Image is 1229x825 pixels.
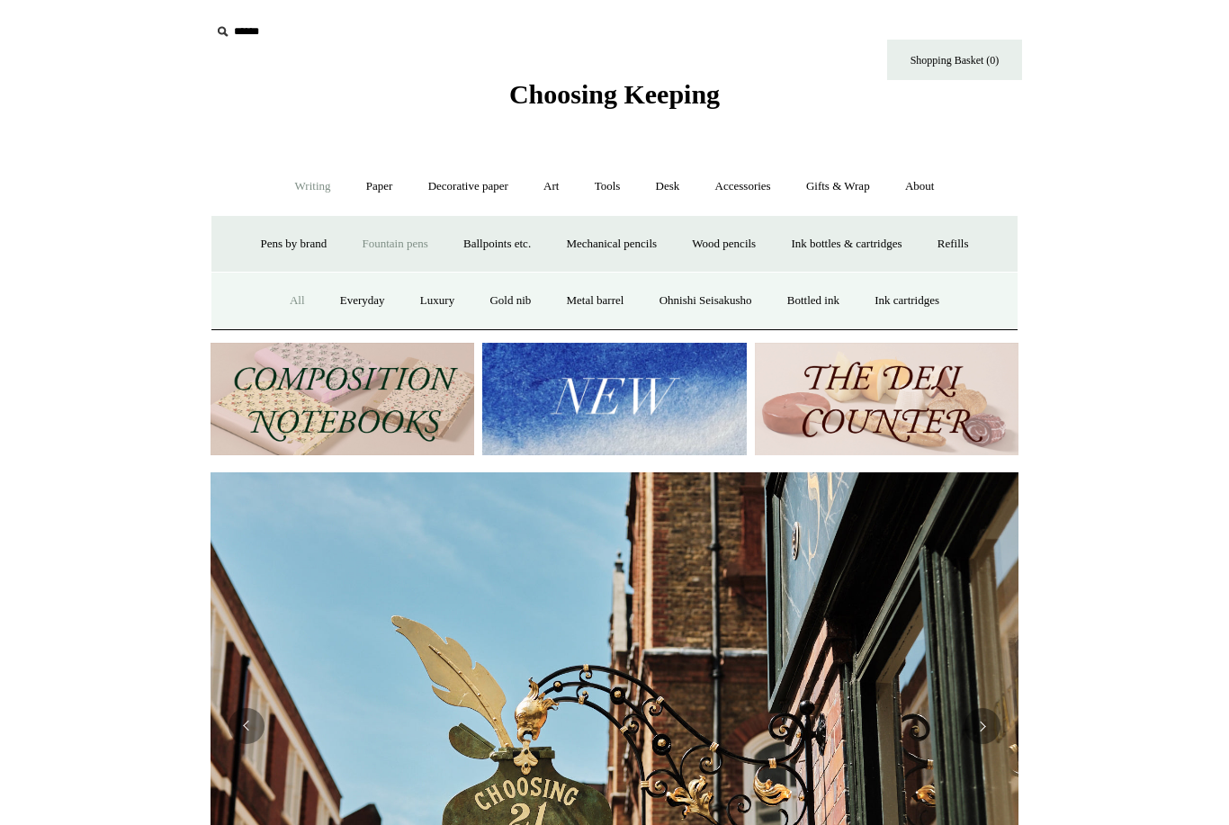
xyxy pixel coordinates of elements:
[473,277,547,325] a: Gold nib
[404,277,471,325] a: Luxury
[412,163,525,211] a: Decorative paper
[550,220,673,268] a: Mechanical pencils
[643,277,768,325] a: Ohnishi Seisakusho
[345,220,444,268] a: Fountain pens
[509,94,720,106] a: Choosing Keeping
[527,163,575,211] a: Art
[676,220,772,268] a: Wood pencils
[771,277,856,325] a: Bottled ink
[640,163,696,211] a: Desk
[482,343,746,455] img: New.jpg__PID:f73bdf93-380a-4a35-bcfe-7823039498e1
[245,220,344,268] a: Pens by brand
[274,277,321,325] a: All
[229,708,265,744] button: Previous
[775,220,918,268] a: Ink bottles & cartridges
[858,277,955,325] a: Ink cartridges
[509,79,720,109] span: Choosing Keeping
[211,343,474,455] img: 202302 Composition ledgers.jpg__PID:69722ee6-fa44-49dd-a067-31375e5d54ec
[699,163,787,211] a: Accessories
[790,163,886,211] a: Gifts & Wrap
[551,277,641,325] a: Metal barrel
[755,343,1018,455] img: The Deli Counter
[324,277,401,325] a: Everyday
[279,163,347,211] a: Writing
[447,220,547,268] a: Ballpoints etc.
[350,163,409,211] a: Paper
[887,40,1022,80] a: Shopping Basket (0)
[921,220,985,268] a: Refills
[889,163,951,211] a: About
[579,163,637,211] a: Tools
[964,708,1000,744] button: Next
